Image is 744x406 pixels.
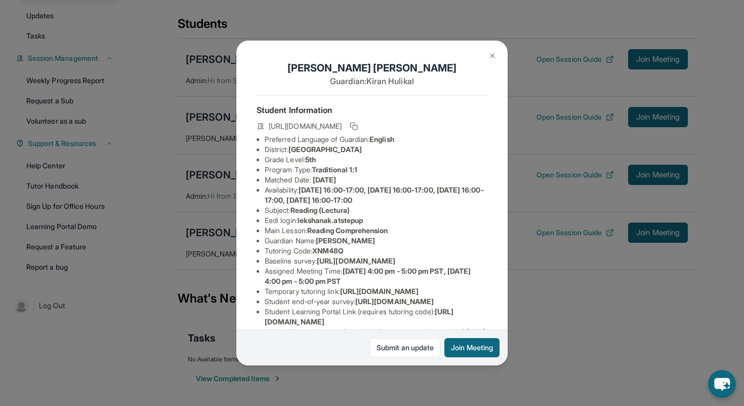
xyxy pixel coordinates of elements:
span: [URL][DOMAIN_NAME] [269,121,342,131]
span: XNM48Q [312,246,344,255]
span: 5th [305,155,316,164]
span: [DATE] [313,175,336,184]
li: Assigned Meeting Time : [265,266,487,286]
li: Matched Date: [265,175,487,185]
a: Submit an update [370,338,440,357]
button: chat-button [708,370,736,398]
li: Main Lesson : [265,226,487,236]
span: [DATE] 4:00 pm - 5:00 pm PST, [DATE] 4:00 pm - 5:00 pm PST [265,267,471,285]
span: Traditional 1:1 [312,165,357,174]
li: Program Type: [265,165,487,175]
span: Reading Comprehension [307,226,388,235]
li: Eedi login : [265,215,487,226]
span: English [369,135,394,143]
li: Subject : [265,205,487,215]
span: [PERSON_NAME] [316,236,375,245]
img: Close Icon [488,52,497,60]
h4: Student Information [257,104,487,116]
p: Guardian: Kiran Hulikal [257,75,487,87]
li: Student Direct Learning Portal Link (no tutoring code required) : [265,327,487,347]
li: Student Learning Portal Link (requires tutoring code) : [265,307,487,327]
span: [DATE] 16:00-17:00, [DATE] 16:00-17:00, [DATE] 16:00-17:00, [DATE] 16:00-17:00 [265,186,484,204]
li: Availability: [265,185,487,205]
li: Preferred Language of Guardian: [265,134,487,144]
h1: [PERSON_NAME] [PERSON_NAME] [257,61,487,75]
span: [GEOGRAPHIC_DATA] [288,145,362,154]
li: District: [265,144,487,155]
li: Student end-of-year survey : [265,297,487,307]
span: Reading (Lectura) [291,206,350,214]
li: Baseline survey : [265,256,487,266]
span: [URL][DOMAIN_NAME] [355,297,434,306]
button: Join Meeting [444,338,500,357]
span: [URL][DOMAIN_NAME] [317,256,395,265]
li: Grade Level: [265,155,487,165]
li: Tutoring Code : [265,246,487,256]
span: [URL][DOMAIN_NAME] [340,287,419,296]
button: Copy link [348,120,360,132]
li: Guardian Name : [265,236,487,246]
span: lekshanak.atstepup [298,216,363,225]
li: Temporary tutoring link : [265,286,487,297]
